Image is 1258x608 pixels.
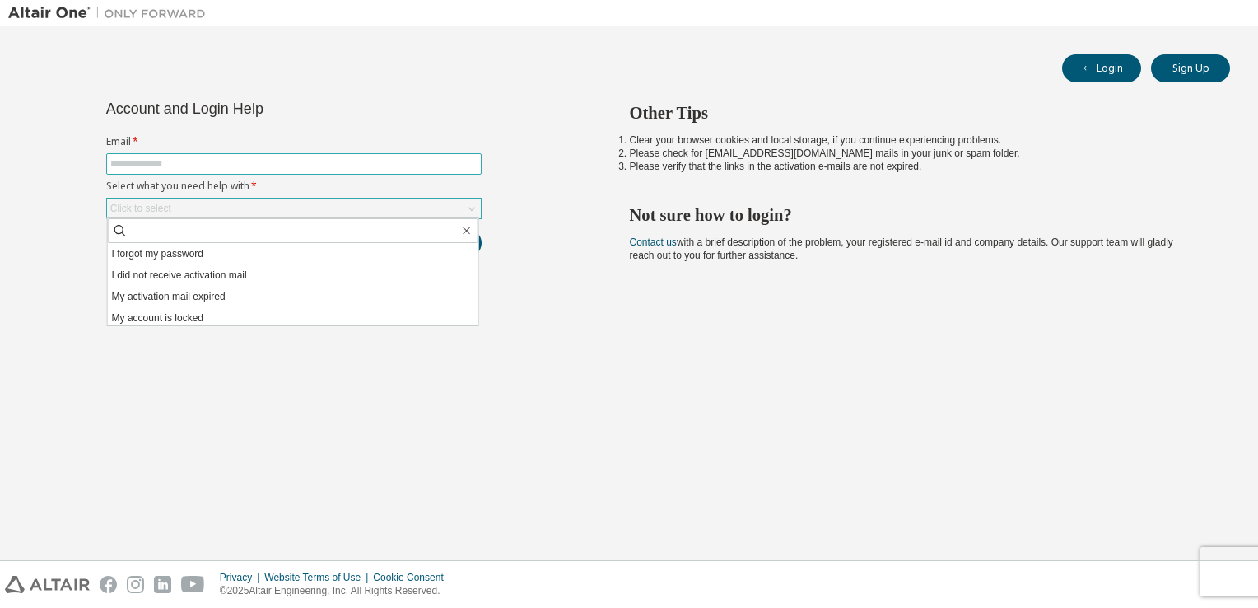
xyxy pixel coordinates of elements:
[127,576,144,593] img: instagram.svg
[630,102,1201,124] h2: Other Tips
[630,236,677,248] a: Contact us
[107,199,481,218] div: Click to select
[100,576,117,593] img: facebook.svg
[154,576,171,593] img: linkedin.svg
[630,204,1201,226] h2: Not sure how to login?
[1151,54,1230,82] button: Sign Up
[106,135,482,148] label: Email
[108,243,478,264] li: I forgot my password
[630,236,1173,261] span: with a brief description of the problem, your registered e-mail id and company details. Our suppo...
[630,147,1201,160] li: Please check for [EMAIL_ADDRESS][DOMAIN_NAME] mails in your junk or spam folder.
[373,571,453,584] div: Cookie Consent
[5,576,90,593] img: altair_logo.svg
[106,102,407,115] div: Account and Login Help
[110,202,171,215] div: Click to select
[1062,54,1141,82] button: Login
[264,571,373,584] div: Website Terms of Use
[220,571,264,584] div: Privacy
[630,133,1201,147] li: Clear your browser cookies and local storage, if you continue experiencing problems.
[8,5,214,21] img: Altair One
[106,180,482,193] label: Select what you need help with
[630,160,1201,173] li: Please verify that the links in the activation e-mails are not expired.
[181,576,205,593] img: youtube.svg
[220,584,454,598] p: © 2025 Altair Engineering, Inc. All Rights Reserved.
